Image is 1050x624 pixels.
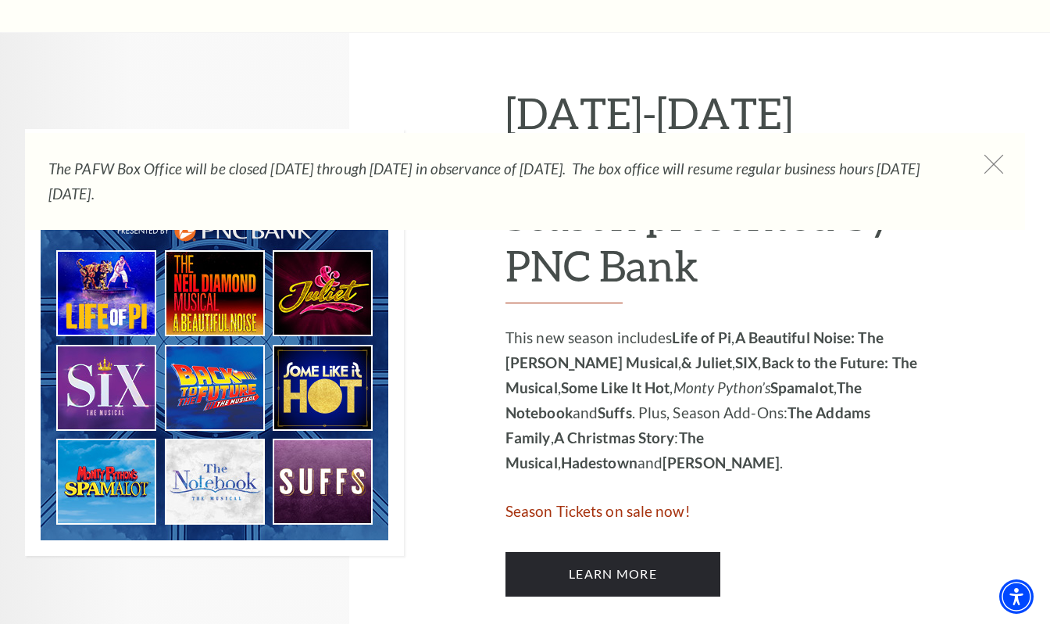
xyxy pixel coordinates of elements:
[673,378,770,396] em: Monty Python’s
[48,160,920,203] em: The PAFW Box Office will be closed [DATE] through [DATE] in observance of [DATE]. The box office ...
[561,378,670,396] strong: Some Like It Hot
[505,325,923,475] p: This new season includes , , , , , , , and . Plus, Season Add-Ons: , : , and .
[681,353,732,371] strong: & Juliet
[735,353,758,371] strong: SIX
[505,552,720,596] a: Learn More 2025-2026 Broadway at the Bass Season presented by PNC Bank
[554,429,675,446] strong: A Christmas Story
[598,403,632,421] strong: Suffs
[770,378,834,396] strong: Spamalot
[662,454,780,472] strong: [PERSON_NAME]
[999,579,1034,614] div: Accessibility Menu
[505,502,691,520] span: Season Tickets on sale now!
[505,88,923,303] h2: [DATE]-[DATE] Broadway at the Bass Season presented by PNC Bank
[25,129,404,556] img: 2025-2026 Broadway at the Bass Season presented by PNC Bank
[561,454,637,472] strong: Hadestown
[672,328,731,346] strong: Life of Pi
